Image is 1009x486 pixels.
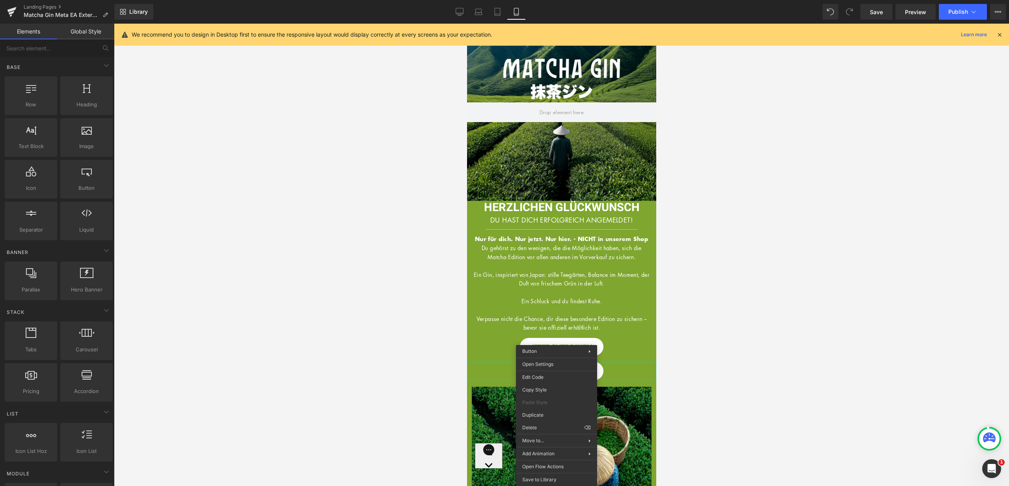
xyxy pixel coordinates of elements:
span: JETZT ENTDECKEN [64,319,125,328]
a: Learn more [958,30,990,39]
span: Button [63,184,110,192]
a: Desktop [450,4,469,20]
iframe: Gorgias live chat messenger [8,419,35,445]
a: Mobile [507,4,526,20]
span: Save [870,8,883,16]
span: Button [86,343,104,352]
span: Add Animation [522,450,588,457]
span: Row [7,100,55,109]
span: Paste Style [522,399,591,406]
font: Ein Gin, inspiriert von Japan: stille Teegärten, Balance im Moment, der Duft von frischem Grün in... [7,247,182,263]
span: Text Block [7,142,55,150]
span: Copy Style [522,386,591,393]
span: Stack [6,308,25,316]
b: Nur für dich. Nur jetzt. Nur hier. - NICHT in unserem Shop [8,211,181,219]
span: Liquid [63,226,110,234]
button: Undo [823,4,838,20]
span: Icon List [63,447,110,455]
font: Du gehörst zu den wenigen, die die Möglichkeit haben, sich die Matcha Edition vor allen anderen i... [15,220,175,237]
span: ⌫ [584,424,591,431]
span: Image [63,142,110,150]
a: New Library [114,4,153,20]
span: Publish [948,9,968,15]
span: JETZT ENTDECKEN [64,343,125,352]
a: JETZT ENTDECKEN [53,314,136,332]
a: Expand / Collapse [104,343,112,352]
span: Pricing [7,387,55,395]
iframe: Intercom live chat [982,459,1001,478]
span: Open Settings [522,361,591,368]
span: Matcha Gin Meta EA External Bestätigungsseite [24,12,99,18]
span: Library [129,8,148,15]
span: Duplicate [522,412,591,419]
a: Landing Pages [24,4,114,10]
span: Open Flow Actions [522,463,591,470]
a: Global Style [57,24,114,39]
span: Parallax [7,286,55,294]
span: Delete [522,424,584,431]
a: Laptop [469,4,488,20]
span: DU HAST DICH ERFOLGREICH ANGEMELDET! [23,192,166,201]
button: More [990,4,1006,20]
span: Move to... [522,437,588,444]
font: Ein Schluck und du findest Ruhe. [54,273,135,281]
span: Edit Code [522,374,591,381]
a: Preview [895,4,936,20]
span: Tabs [7,345,55,354]
span: Banner [6,249,29,256]
span: Carousel [63,345,110,354]
span: Icon List Hoz [7,447,55,455]
button: Publish [939,4,987,20]
button: Redo [841,4,857,20]
font: Verpasse nicht die Chance, dir diese besondere Edition zu sichern – bevor sie offiziell erhältlic... [9,291,180,308]
span: Heading [63,100,110,109]
span: Icon [7,184,55,192]
a: JETZT ENTDECKEN [53,338,136,356]
span: Save to Library [522,476,591,483]
span: Module [6,470,30,477]
span: Base [6,63,21,71]
a: Tablet [488,4,507,20]
span: Button [522,348,537,354]
span: Accordion [63,387,110,395]
span: Preview [905,8,926,16]
span: HERZLICHEN GLÜCKWUNSCH [17,176,173,192]
span: 1 [998,459,1005,466]
span: Hero Banner [63,286,110,294]
span: Separator [7,226,55,234]
p: We recommend you to design in Desktop first to ensure the responsive layout would display correct... [132,30,492,39]
span: List [6,410,19,417]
